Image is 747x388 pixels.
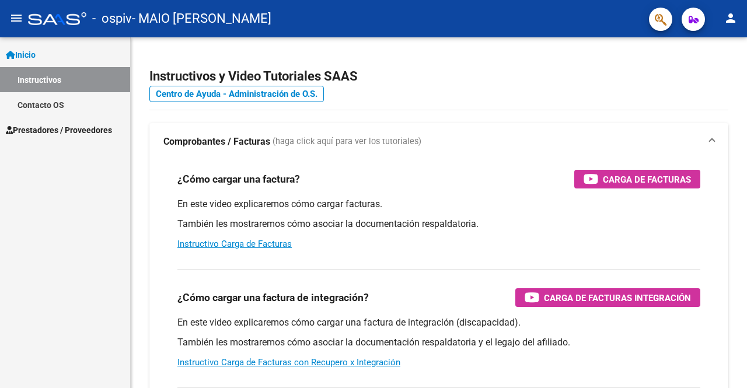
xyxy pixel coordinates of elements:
p: También les mostraremos cómo asociar la documentación respaldatoria y el legajo del afiliado. [177,336,700,349]
span: Prestadores / Proveedores [6,124,112,137]
span: Carga de Facturas Integración [544,291,691,305]
iframe: Intercom live chat [707,348,735,376]
span: Carga de Facturas [603,172,691,187]
p: En este video explicaremos cómo cargar facturas. [177,198,700,211]
h3: ¿Cómo cargar una factura? [177,171,300,187]
span: - MAIO [PERSON_NAME] [132,6,271,32]
h2: Instructivos y Video Tutoriales SAAS [149,65,728,88]
h3: ¿Cómo cargar una factura de integración? [177,289,369,306]
button: Carga de Facturas Integración [515,288,700,307]
a: Instructivo Carga de Facturas [177,239,292,249]
a: Centro de Ayuda - Administración de O.S. [149,86,324,102]
p: También les mostraremos cómo asociar la documentación respaldatoria. [177,218,700,230]
strong: Comprobantes / Facturas [163,135,270,148]
span: Inicio [6,48,36,61]
p: En este video explicaremos cómo cargar una factura de integración (discapacidad). [177,316,700,329]
span: - ospiv [92,6,132,32]
button: Carga de Facturas [574,170,700,188]
a: Instructivo Carga de Facturas con Recupero x Integración [177,357,400,368]
mat-icon: person [724,11,738,25]
mat-expansion-panel-header: Comprobantes / Facturas (haga click aquí para ver los tutoriales) [149,123,728,160]
mat-icon: menu [9,11,23,25]
span: (haga click aquí para ver los tutoriales) [273,135,421,148]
